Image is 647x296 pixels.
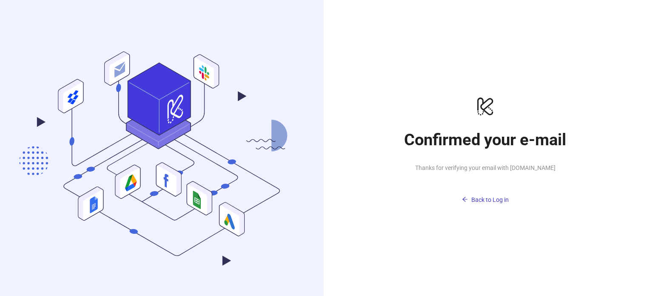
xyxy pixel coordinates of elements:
[400,179,570,207] a: Back to Log in
[400,163,570,172] span: Thanks for verifying your email with [DOMAIN_NAME]
[471,196,509,203] span: Back to Log in
[400,193,570,207] button: Back to Log in
[462,196,468,202] span: arrow-left
[400,130,570,149] h1: Confirmed your e-mail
